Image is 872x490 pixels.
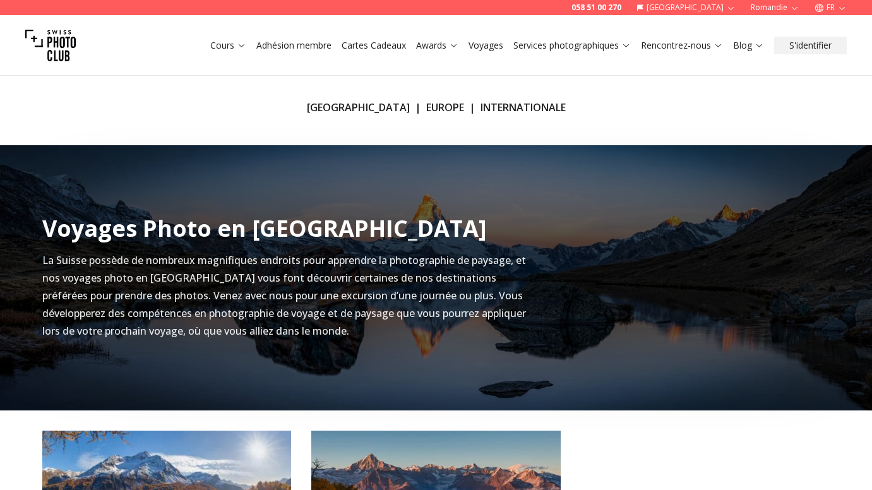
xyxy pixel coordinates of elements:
img: Swiss photo club [25,20,76,71]
a: Cartes Cadeaux [342,39,406,52]
a: Rencontrez-nous [641,39,723,52]
a: [GEOGRAPHIC_DATA] [307,100,410,115]
button: Services photographiques [508,37,636,54]
h2: Voyages Photo en [GEOGRAPHIC_DATA] [42,216,487,241]
a: Internationale [481,100,566,115]
a: Awards [416,39,458,52]
button: Rencontrez-nous [636,37,728,54]
a: Blog [733,39,764,52]
a: Adhésion membre [256,39,331,52]
a: Cours [210,39,246,52]
button: S'identifier [774,37,847,54]
a: Services photographiques [513,39,631,52]
button: Cours [205,37,251,54]
div: | | [307,100,566,115]
button: Blog [728,37,769,54]
button: Adhésion membre [251,37,337,54]
button: Cartes Cadeaux [337,37,411,54]
button: Voyages [463,37,508,54]
button: Awards [411,37,463,54]
a: 058 51 00 270 [571,3,621,13]
a: Europe [426,100,464,115]
span: La Suisse possède de nombreux magnifiques endroits pour apprendre la photographie de paysage, et ... [42,253,526,338]
a: Voyages [469,39,503,52]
